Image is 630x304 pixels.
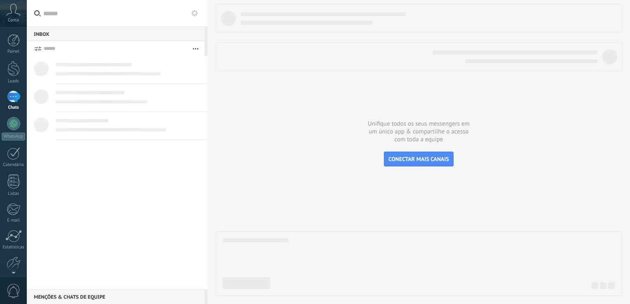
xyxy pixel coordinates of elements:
[384,152,454,166] button: CONECTAR MAIS CANAIS
[27,26,205,41] div: Inbox
[2,191,26,196] div: Listas
[388,155,449,163] span: CONECTAR MAIS CANAIS
[2,162,26,168] div: Calendário
[2,105,26,110] div: Chats
[2,218,26,223] div: E-mail
[2,245,26,250] div: Estatísticas
[8,18,19,23] span: Conta
[27,289,205,304] div: Menções & Chats de equipe
[2,49,26,54] div: Painel
[2,133,25,140] div: WhatsApp
[2,79,26,84] div: Leads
